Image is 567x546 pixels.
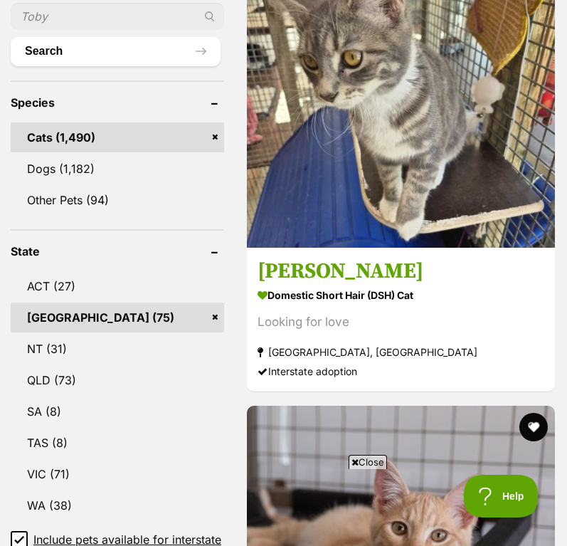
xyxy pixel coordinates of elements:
[11,397,224,426] a: SA (8)
[11,154,224,184] a: Dogs (1,182)
[11,365,224,395] a: QLD (73)
[11,490,224,520] a: WA (38)
[11,3,224,30] input: Toby
[258,343,544,362] strong: [GEOGRAPHIC_DATA], [GEOGRAPHIC_DATA]
[11,37,221,65] button: Search
[11,428,224,458] a: TAS (8)
[247,248,555,392] a: [PERSON_NAME] Domestic Short Hair (DSH) Cat Looking for love [GEOGRAPHIC_DATA], [GEOGRAPHIC_DATA]...
[11,303,224,332] a: [GEOGRAPHIC_DATA] (75)
[11,271,224,301] a: ACT (27)
[258,285,544,306] strong: Domestic Short Hair (DSH) Cat
[11,185,224,215] a: Other Pets (94)
[11,245,224,258] header: State
[258,313,544,332] div: Looking for love
[258,362,544,382] div: Interstate adoption
[11,122,224,152] a: Cats (1,490)
[349,455,387,469] span: Close
[11,459,224,489] a: VIC (71)
[258,258,544,285] h3: [PERSON_NAME]
[11,96,224,109] header: Species
[25,475,543,539] iframe: Advertisement
[464,475,539,518] iframe: Help Scout Beacon - Open
[519,413,548,441] button: favourite
[11,334,224,364] a: NT (31)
